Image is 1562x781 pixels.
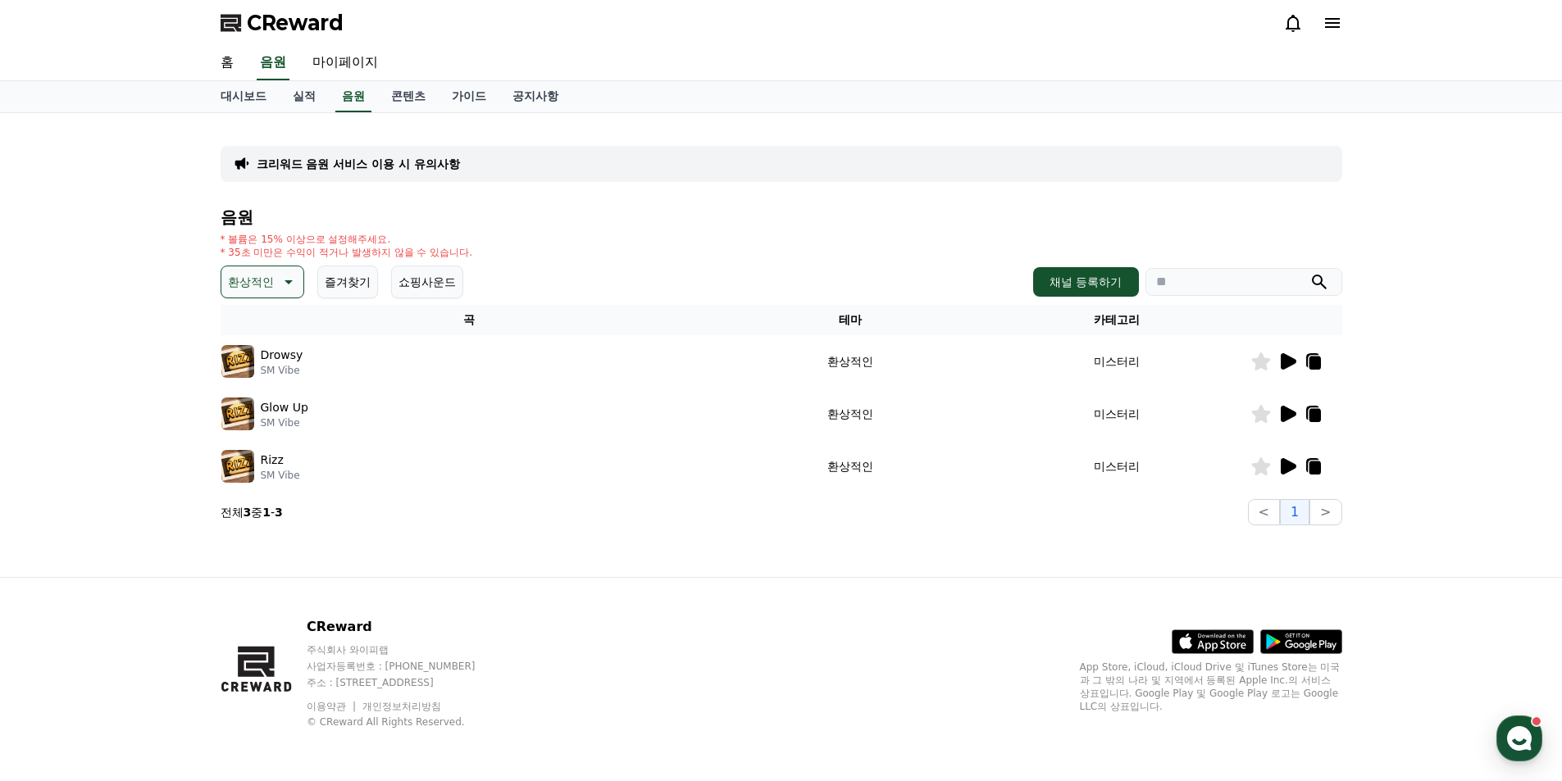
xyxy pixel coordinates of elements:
a: CReward [221,10,344,36]
p: 전체 중 - [221,504,283,520]
td: 미스터리 [984,388,1250,440]
button: > [1309,499,1341,525]
p: SM Vibe [261,469,300,482]
button: 1 [1280,499,1309,525]
th: 테마 [717,305,984,335]
a: 크리워드 음원 서비스 이용 시 유의사항 [257,156,460,172]
img: music [221,345,254,378]
a: 홈 [207,46,247,80]
a: 실적 [280,81,329,112]
strong: 3 [244,506,252,519]
p: Rizz [261,452,284,469]
p: 환상적인 [228,270,274,293]
img: music [221,450,254,483]
p: SM Vibe [261,416,308,429]
a: 가이드 [439,81,499,112]
p: CReward [307,617,507,637]
button: < [1248,499,1280,525]
a: 공지사항 [499,81,572,112]
p: 사업자등록번호 : [PHONE_NUMBER] [307,660,507,673]
a: 음원 [257,46,289,80]
p: 주식회사 와이피랩 [307,643,507,656]
td: 환상적인 [717,388,984,440]
button: 채널 등록하기 [1033,267,1138,297]
p: SM Vibe [261,364,303,377]
p: * 볼륨은 15% 이상으로 설정해주세요. [221,233,473,246]
span: CReward [247,10,344,36]
p: App Store, iCloud, iCloud Drive 및 iTunes Store는 미국과 그 밖의 나라 및 지역에서 등록된 Apple Inc.의 서비스 상표입니다. Goo... [1080,661,1342,713]
th: 곡 [221,305,718,335]
a: 음원 [335,81,371,112]
button: 쇼핑사운드 [391,266,463,298]
p: © CReward All Rights Reserved. [307,715,507,729]
strong: 3 [275,506,283,519]
a: 대시보드 [207,81,280,112]
p: 주소 : [STREET_ADDRESS] [307,676,507,689]
td: 환상적인 [717,335,984,388]
p: * 35초 미만은 수익이 적거나 발생하지 않을 수 있습니다. [221,246,473,259]
button: 즐겨찾기 [317,266,378,298]
a: 콘텐츠 [378,81,439,112]
h4: 음원 [221,208,1342,226]
button: 환상적인 [221,266,304,298]
a: 개인정보처리방침 [362,701,441,712]
a: 이용약관 [307,701,358,712]
p: Drowsy [261,347,303,364]
td: 미스터리 [984,335,1250,388]
a: 마이페이지 [299,46,391,80]
td: 환상적인 [717,440,984,493]
strong: 1 [262,506,271,519]
p: Glow Up [261,399,308,416]
img: music [221,397,254,430]
th: 카테고리 [984,305,1250,335]
td: 미스터리 [984,440,1250,493]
